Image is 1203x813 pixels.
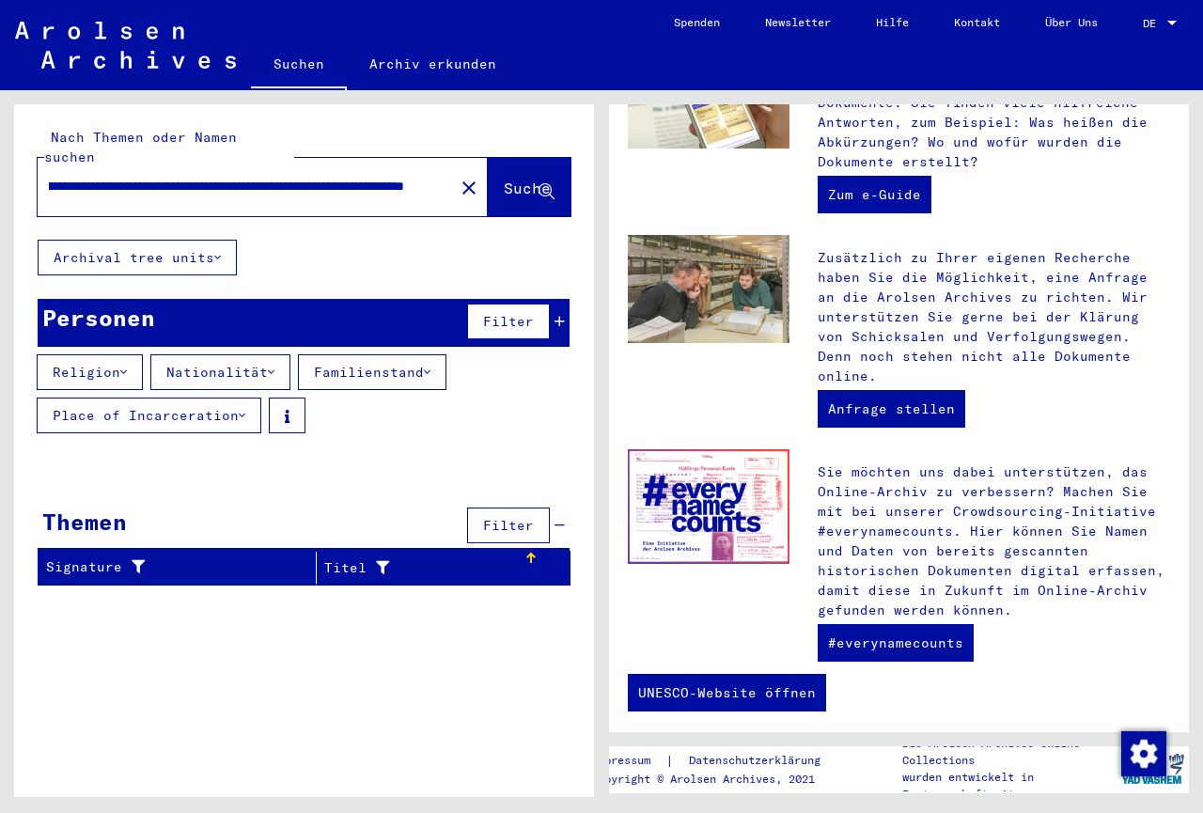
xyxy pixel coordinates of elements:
a: #everynamecounts [818,624,974,662]
img: enc.jpg [628,449,789,565]
span: Filter [483,517,534,534]
p: Der interaktive e-Guide liefert Hintergrundwissen zum Verständnis der Dokumente. Sie finden viele... [818,54,1170,172]
div: Titel [324,553,547,583]
mat-icon: close [458,177,480,199]
a: UNESCO-Website öffnen [628,674,826,711]
button: Clear [450,168,488,206]
img: inquiries.jpg [628,235,789,343]
a: Datenschutzerklärung [674,751,843,771]
div: Themen [42,505,127,539]
span: DE [1143,17,1164,30]
button: Filter [467,304,550,339]
p: wurden entwickelt in Partnerschaft mit [902,769,1117,803]
button: Filter [467,508,550,543]
div: Titel [324,558,523,578]
div: Personen [42,301,155,335]
p: Sie möchten uns dabei unterstützen, das Online-Archiv zu verbessern? Machen Sie mit bei unserer C... [818,462,1170,620]
div: | [591,751,843,771]
img: Arolsen_neg.svg [15,22,236,69]
a: Archiv erkunden [347,41,519,86]
button: Familienstand [298,354,446,390]
a: Suchen [251,41,347,90]
img: yv_logo.png [1117,745,1188,792]
button: Nationalität [150,354,290,390]
span: Filter [483,313,534,330]
div: Zustimmung ändern [1120,730,1165,775]
mat-label: Nach Themen oder Namen suchen [44,129,237,165]
button: Place of Incarceration [37,398,261,433]
a: Anfrage stellen [818,390,965,428]
a: Impressum [591,751,665,771]
p: Zusätzlich zu Ihrer eigenen Recherche haben Sie die Möglichkeit, eine Anfrage an die Arolsen Arch... [818,248,1170,386]
span: Suche [504,179,551,197]
button: Religion [37,354,143,390]
p: Die Arolsen Archives Online-Collections [902,735,1117,769]
div: Signature [46,557,292,577]
button: Suche [488,158,570,216]
a: Zum e-Guide [818,176,931,213]
img: Zustimmung ändern [1121,731,1166,776]
div: Signature [46,553,316,583]
p: Copyright © Arolsen Archives, 2021 [591,771,843,788]
button: Archival tree units [38,240,237,275]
